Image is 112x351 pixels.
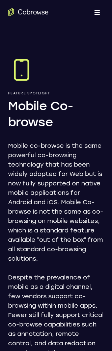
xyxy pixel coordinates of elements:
[8,8,49,16] a: Go to the home page
[8,91,104,95] p: Feature Spotlight
[8,56,35,83] img: Mobile Co-browse
[8,141,104,263] p: Mobile co-browse is the same powerful co-browsing technology that has been widely adopted for Web...
[8,98,104,130] h1: Mobile Co-browse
